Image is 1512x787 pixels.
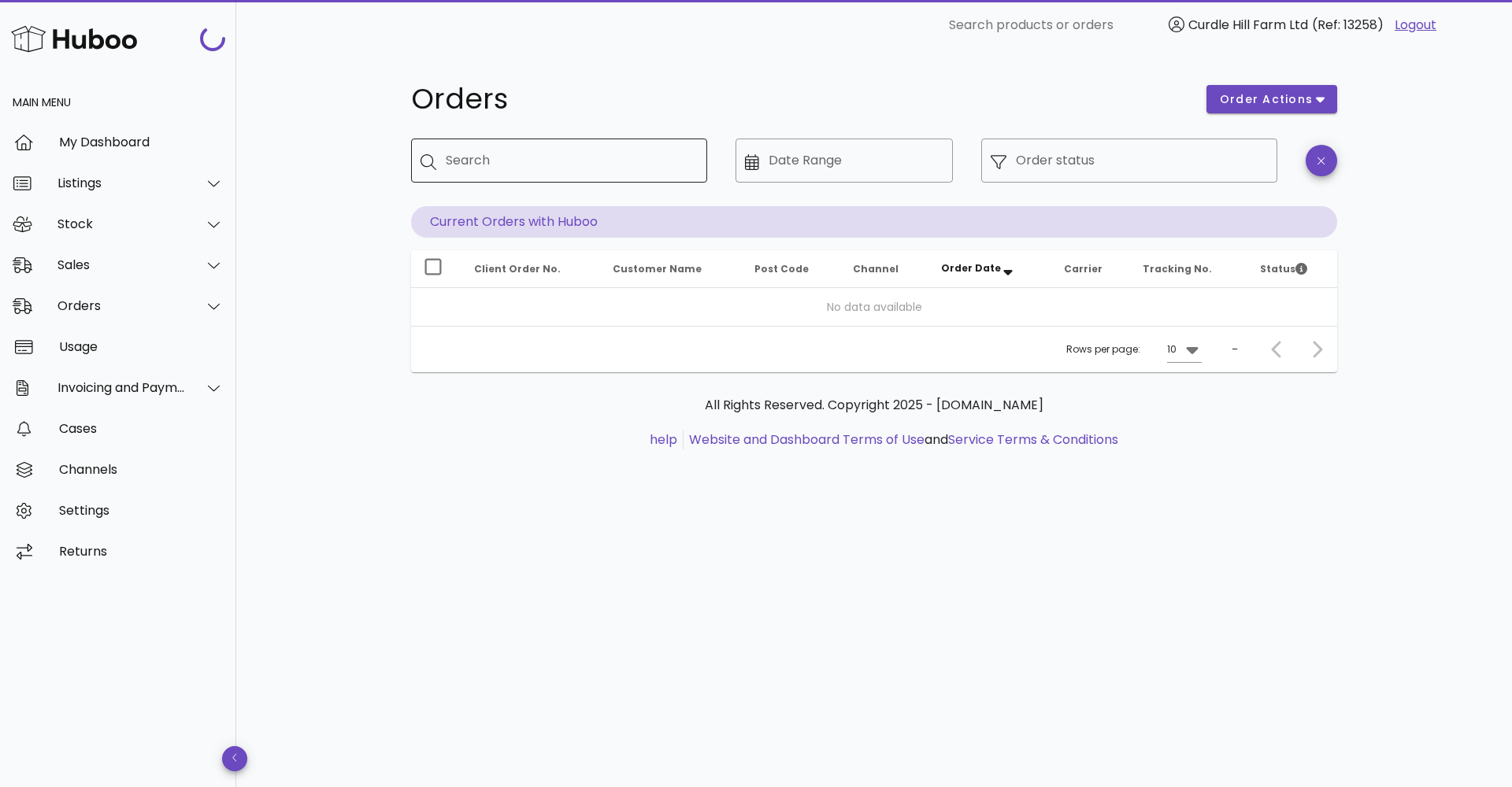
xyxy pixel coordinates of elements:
div: Channels [59,462,224,477]
th: Customer Name [600,250,742,288]
li: and [684,430,1118,449]
div: Returns [59,544,224,559]
button: order actions [1206,85,1337,113]
a: help [650,430,677,449]
span: Channel [853,262,899,275]
a: Website and Dashboard Terms of Use [689,430,925,449]
a: Service Terms & Conditions [948,430,1118,449]
span: order actions [1219,91,1314,108]
th: Tracking No. [1130,250,1247,288]
th: Order Date: Sorted descending. Activate to remove sorting. [928,250,1051,288]
div: – [1232,342,1238,357]
span: Tracking No. [1143,262,1212,275]
div: Stock [57,216,186,231]
div: Sales [57,257,186,272]
span: Customer Name [613,262,702,275]
h1: Orders [411,85,1188,113]
span: Carrier [1064,262,1102,275]
p: Current Orders with Huboo [411,206,1337,238]
th: Status [1247,250,1337,288]
div: Settings [59,503,224,518]
span: Client Order No. [474,262,561,275]
span: Status [1260,262,1307,275]
div: 10 [1167,342,1177,357]
td: No data available [411,288,1337,326]
span: (Ref: 13258) [1312,16,1384,34]
span: Post Code [754,262,809,275]
th: Carrier [1051,250,1130,288]
th: Post Code [742,250,840,288]
div: Rows per page: [1066,327,1202,372]
img: Huboo Logo [11,22,137,56]
div: Usage [59,339,224,354]
div: My Dashboard [59,135,224,150]
div: Cases [59,421,224,436]
a: Logout [1395,16,1436,35]
span: Order Date [941,261,1001,275]
div: Listings [57,176,186,190]
div: Orders [57,298,186,313]
span: Curdle Hill Farm Ltd [1188,16,1308,34]
p: All Rights Reserved. Copyright 2025 - [DOMAIN_NAME] [424,396,1325,415]
div: Invoicing and Payments [57,380,186,395]
th: Client Order No. [461,250,600,288]
th: Channel [840,250,928,288]
div: 10Rows per page: [1167,337,1202,362]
